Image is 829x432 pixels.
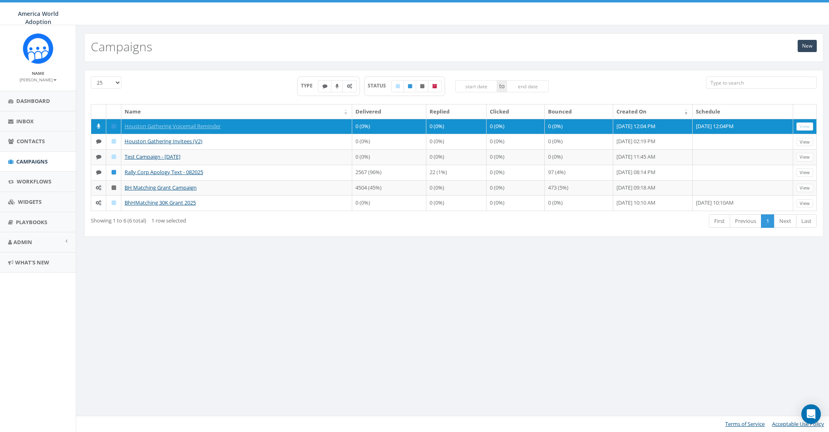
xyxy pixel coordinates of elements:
[487,165,545,180] td: 0 (0%)
[391,80,404,92] label: Draft
[96,185,101,190] i: Automated Message
[693,195,793,211] td: [DATE] 10:10AM
[23,33,53,64] img: Rally_Corp_Icon.png
[408,84,412,89] i: Published
[420,84,424,89] i: Unpublished
[96,139,101,144] i: Text SMS
[796,184,813,192] a: View
[342,80,357,92] label: Automated Message
[772,420,824,428] a: Acceptable Use Policy
[125,199,196,206] a: BhHMatching 30K Grant 2025
[404,80,417,92] label: Published
[16,118,34,125] span: Inbox
[426,195,487,211] td: 0 (0%)
[96,154,101,159] i: Text SMS
[96,170,101,175] i: Text SMS
[322,84,327,89] i: Text SMS
[706,76,817,89] input: Type to search
[18,198,42,205] span: Widgets
[112,200,116,205] i: Draft
[20,76,57,83] a: [PERSON_NAME]
[801,404,821,424] div: Open Intercom Messenger
[396,84,400,89] i: Draft
[352,119,426,134] td: 0 (0%)
[725,420,765,428] a: Terms of Service
[416,80,429,92] label: Unpublished
[693,105,793,119] th: Schedule
[796,214,817,228] a: Last
[352,105,426,119] th: Delivered
[709,214,730,228] a: First
[426,180,487,196] td: 0 (0%)
[487,149,545,165] td: 0 (0%)
[428,80,442,92] label: Archived
[426,119,487,134] td: 0 (0%)
[32,70,44,76] small: Name
[352,195,426,211] td: 0 (0%)
[112,185,116,190] i: Unpublished
[331,80,343,92] label: Ringless Voice Mail
[125,137,202,145] a: Houston Gathering Invitees (V2)
[545,119,613,134] td: 0 (0%)
[613,134,693,149] td: [DATE] 02:19 PM
[487,119,545,134] td: 0 (0%)
[96,200,101,205] i: Automated Message
[17,178,51,185] span: Workflows
[545,149,613,165] td: 0 (0%)
[487,180,545,196] td: 0 (0%)
[112,124,116,129] i: Published
[15,259,49,266] span: What's New
[613,165,693,180] td: [DATE] 08:14 PM
[774,214,796,228] a: Next
[16,218,47,226] span: Playbooks
[613,105,693,119] th: Created On: activate to sort column ascending
[91,214,386,225] div: Showing 1 to 6 (6 total)
[91,40,152,53] h2: Campaigns
[613,149,693,165] td: [DATE] 11:45 AM
[487,195,545,211] td: 0 (0%)
[368,82,392,89] span: STATUS
[18,10,59,26] span: America World Adoption
[545,105,613,119] th: Bounced
[796,138,813,146] a: View
[545,195,613,211] td: 0 (0%)
[125,168,203,176] a: Rally Corp Apology Text - 082025
[796,153,813,161] a: View
[16,158,48,165] span: Campaigns
[798,40,817,52] a: New
[497,80,507,92] span: to
[507,80,549,92] input: end date
[16,97,50,105] span: Dashboard
[487,134,545,149] td: 0 (0%)
[761,214,774,228] a: 1
[796,199,813,208] a: View
[20,77,57,83] small: [PERSON_NAME]
[796,168,813,177] a: View
[426,149,487,165] td: 0 (0%)
[112,139,116,144] i: Draft
[730,214,761,228] a: Previous
[693,119,793,134] td: [DATE] 12:04PM
[318,80,332,92] label: Text SMS
[426,134,487,149] td: 0 (0%)
[125,184,197,191] a: BH Matching Grant Campaign
[352,149,426,165] td: 0 (0%)
[487,105,545,119] th: Clicked
[112,170,116,175] i: Published
[352,180,426,196] td: 4504 (45%)
[545,134,613,149] td: 0 (0%)
[426,165,487,180] td: 22 (1%)
[151,217,186,224] span: 1 row selected
[613,119,693,134] td: [DATE] 12:04 PM
[613,195,693,211] td: [DATE] 10:10 AM
[301,82,318,89] span: TYPE
[121,105,352,119] th: Name: activate to sort column ascending
[13,238,32,246] span: Admin
[426,105,487,119] th: Replied
[613,180,693,196] td: [DATE] 09:18 AM
[352,165,426,180] td: 2567 (96%)
[17,137,45,145] span: Contacts
[545,180,613,196] td: 473 (5%)
[347,84,352,89] i: Automated Message
[352,134,426,149] td: 0 (0%)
